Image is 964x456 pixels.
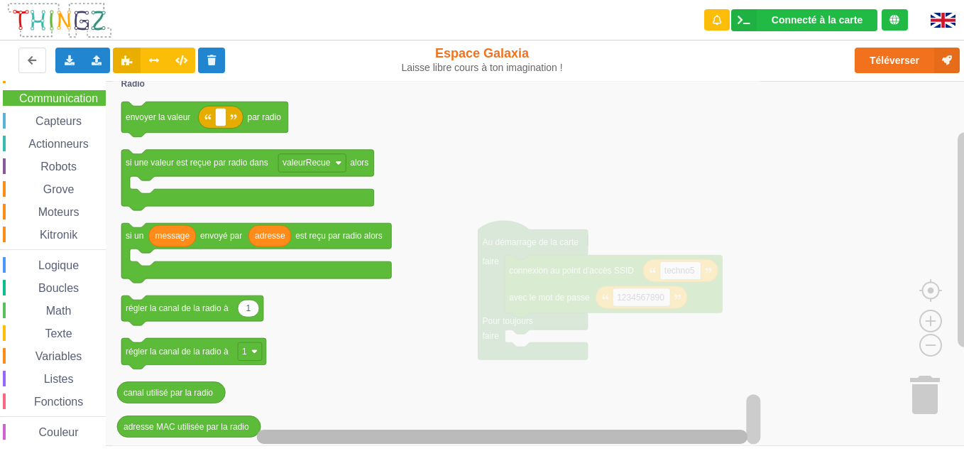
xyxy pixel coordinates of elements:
div: Tu es connecté au serveur de création de Thingz [882,9,908,31]
span: Fonctions [32,396,85,408]
text: régler la canal de la radio à [126,303,229,313]
div: Ta base fonctionne bien ! [731,9,877,31]
span: Variables [33,350,84,362]
text: 1 [246,303,251,313]
img: gb.png [931,13,955,28]
img: thingz_logo.png [6,1,113,39]
span: Capteurs [33,115,84,127]
text: adresse MAC utilisée par la radio [124,422,249,432]
div: Espace Galaxia [400,45,564,74]
button: Téléverser [855,48,960,73]
span: Robots [38,161,79,173]
text: est reçu par radio alors [295,231,383,241]
div: Laisse libre cours à ton imagination ! [400,62,564,74]
span: Texte [43,327,74,340]
span: Communication [17,92,100,104]
span: Math [44,305,74,317]
text: canal utilisé par la radio [124,388,213,398]
span: Grove [41,183,77,195]
text: si une valeur est reçue par radio dans [126,158,268,168]
text: 1 [242,347,247,357]
text: par radio [248,112,282,122]
span: Listes [42,373,76,385]
text: envoyer la valeur [126,112,190,122]
span: Moteurs [36,206,82,218]
text: valeurRecue [283,158,331,168]
span: Logique [36,259,81,271]
span: Couleur [37,426,81,438]
text: Radio [121,79,145,89]
text: adresse [255,231,285,241]
text: alors [350,158,368,168]
text: régler la canal de la radio à [126,347,229,357]
text: message [155,231,190,241]
div: Connecté à la carte [772,15,862,25]
text: envoyé par [200,231,242,241]
span: Boucles [36,282,81,294]
span: Actionneurs [26,138,91,150]
text: si un [126,231,143,241]
span: Kitronik [38,229,80,241]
